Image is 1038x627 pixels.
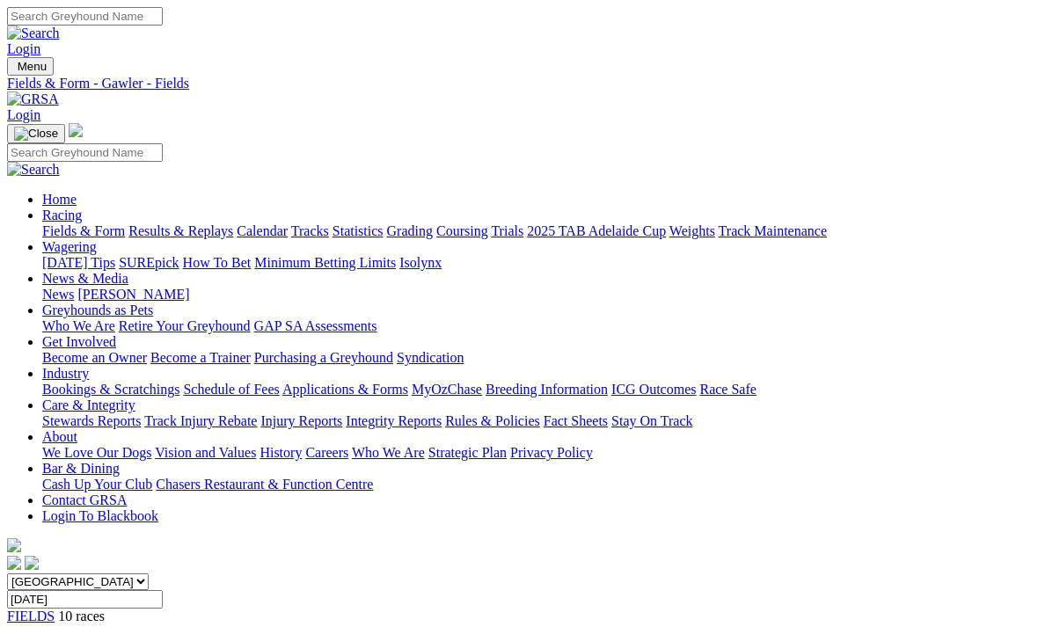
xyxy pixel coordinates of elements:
div: News & Media [42,287,1031,303]
a: News [42,287,74,302]
a: Isolynx [399,255,442,270]
a: Purchasing a Greyhound [254,350,393,365]
img: Close [14,127,58,141]
a: Get Involved [42,334,116,349]
a: Login [7,41,40,56]
a: Strategic Plan [428,445,507,460]
a: Fields & Form [42,223,125,238]
div: About [42,445,1031,461]
a: Minimum Betting Limits [254,255,396,270]
a: Home [42,192,77,207]
img: logo-grsa-white.png [69,123,83,137]
a: Integrity Reports [346,413,442,428]
a: Become an Owner [42,350,147,365]
a: 2025 TAB Adelaide Cup [527,223,666,238]
a: Cash Up Your Club [42,477,152,492]
a: Racing [42,208,82,222]
span: 10 races [58,609,105,623]
input: Select date [7,590,163,609]
a: Chasers Restaurant & Function Centre [156,477,373,492]
img: Search [7,26,60,41]
a: Login To Blackbook [42,508,158,523]
a: Results & Replays [128,223,233,238]
a: Bookings & Scratchings [42,382,179,397]
a: Privacy Policy [510,445,593,460]
a: Track Injury Rebate [144,413,257,428]
img: facebook.svg [7,556,21,570]
div: Bar & Dining [42,477,1031,492]
a: News & Media [42,271,128,286]
span: Menu [18,60,47,73]
img: GRSA [7,91,59,107]
a: Statistics [333,223,384,238]
a: [PERSON_NAME] [77,287,189,302]
a: How To Bet [183,255,252,270]
button: Toggle navigation [7,124,65,143]
a: Tracks [291,223,329,238]
a: About [42,429,77,444]
a: [DATE] Tips [42,255,115,270]
a: Fact Sheets [544,413,608,428]
a: SUREpick [119,255,179,270]
a: Trials [491,223,523,238]
input: Search [7,7,163,26]
a: Become a Trainer [150,350,251,365]
a: ICG Outcomes [611,382,696,397]
a: Stewards Reports [42,413,141,428]
a: Grading [387,223,433,238]
a: Login [7,107,40,122]
a: Breeding Information [486,382,608,397]
a: Schedule of Fees [183,382,279,397]
div: Industry [42,382,1031,397]
input: Search [7,143,163,162]
a: Who We Are [42,318,115,333]
a: Race Safe [699,382,756,397]
div: Get Involved [42,350,1031,366]
a: Coursing [436,223,488,238]
a: History [259,445,302,460]
img: logo-grsa-white.png [7,538,21,552]
a: Rules & Policies [445,413,540,428]
a: Syndication [397,350,464,365]
a: FIELDS [7,609,55,623]
a: Bar & Dining [42,461,120,476]
a: Applications & Forms [282,382,408,397]
a: Contact GRSA [42,492,127,507]
a: Vision and Values [155,445,256,460]
a: Track Maintenance [719,223,827,238]
a: Industry [42,366,89,381]
img: twitter.svg [25,556,39,570]
a: Fields & Form - Gawler - Fields [7,76,1031,91]
a: Wagering [42,239,97,254]
a: Calendar [237,223,288,238]
a: Careers [305,445,348,460]
a: Greyhounds as Pets [42,303,153,317]
div: Wagering [42,255,1031,271]
a: GAP SA Assessments [254,318,377,333]
img: Search [7,162,60,178]
a: Who We Are [352,445,425,460]
a: Retire Your Greyhound [119,318,251,333]
div: Greyhounds as Pets [42,318,1031,334]
a: Weights [669,223,715,238]
a: Injury Reports [260,413,342,428]
a: Care & Integrity [42,397,135,412]
div: Racing [42,223,1031,239]
a: We Love Our Dogs [42,445,151,460]
a: Stay On Track [611,413,692,428]
a: MyOzChase [412,382,482,397]
button: Toggle navigation [7,57,54,76]
div: Care & Integrity [42,413,1031,429]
